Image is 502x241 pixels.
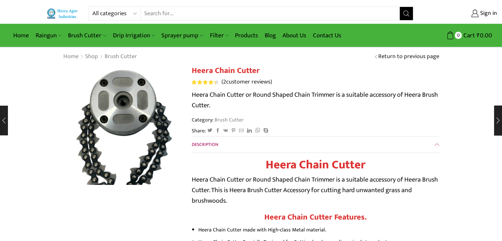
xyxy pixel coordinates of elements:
[455,32,462,39] span: 0
[378,52,439,61] a: Return to previous page
[400,7,413,20] button: Search button
[32,28,65,43] a: Raingun
[192,137,439,153] a: Description
[310,28,345,43] a: Contact Us
[10,28,32,43] a: Home
[192,116,244,124] span: Category:
[420,29,492,42] a: 0 Cart ₹0.00
[158,28,206,43] a: Sprayer pump
[198,225,439,235] li: Heera Chain Cutter made with High-class Metal material.
[221,78,272,86] a: (2customer reviews)
[479,9,497,18] span: Sign in
[63,52,79,61] a: Home
[232,28,261,43] a: Products
[423,8,497,19] a: Sign in
[266,155,365,175] strong: Heera Chain Cutter
[110,28,158,43] a: Drip Irrigation
[214,116,244,124] a: Brush Cutter
[192,174,439,206] p: Heera Chain Cutter or Round Shaped Chain Trimmer is a suitable accessory of Heera Brush Cutter. T...
[104,52,137,61] a: Brush Cutter
[264,211,367,224] strong: Heera Chain Cutter Features.
[63,52,137,61] nav: Breadcrumb
[462,31,475,40] span: Cart
[192,66,439,76] h1: Heera Chain Cutter
[85,52,98,61] a: Shop
[65,28,109,43] a: Brush Cutter
[192,80,218,85] div: Rated 4.50 out of 5
[141,7,400,20] input: Search for...
[279,28,310,43] a: About Us
[192,80,216,85] span: Rated out of 5 based on customer ratings
[477,30,480,41] span: ₹
[223,77,226,87] span: 2
[192,141,218,148] span: Description
[261,28,279,43] a: Blog
[192,80,220,85] span: 2
[207,28,232,43] a: Filter
[192,127,206,135] span: Share:
[192,89,439,111] p: Heera Chain Cutter or Round Shaped Chain Trimmer is a suitable accessory of Heera Brush Cutter.
[477,30,492,41] bdi: 0.00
